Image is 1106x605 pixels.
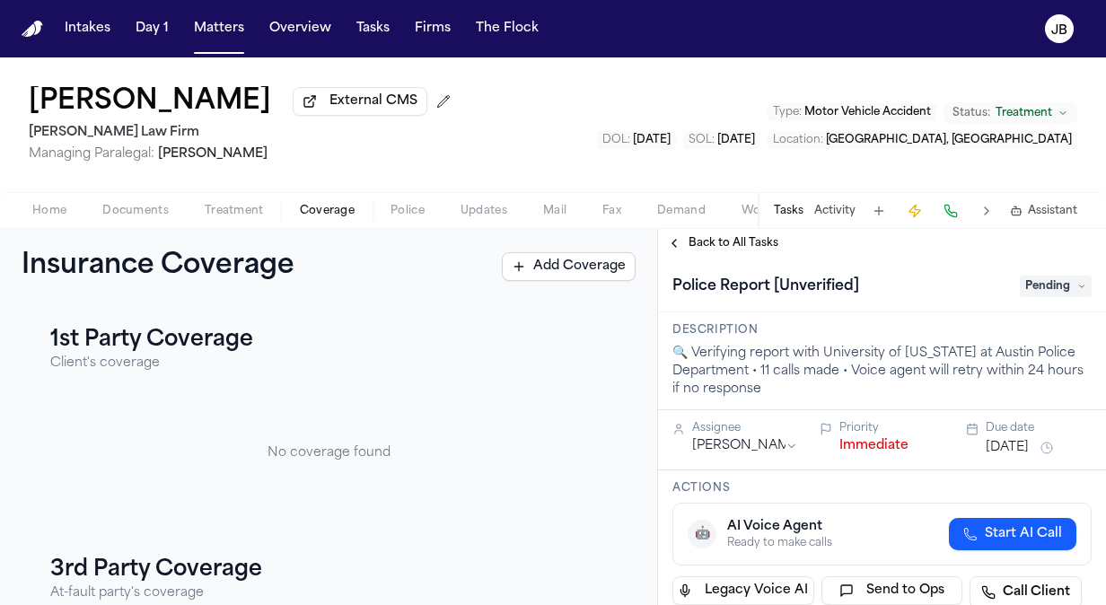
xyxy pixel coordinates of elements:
[158,147,268,161] span: [PERSON_NAME]
[128,13,176,45] button: Day 1
[1010,204,1077,218] button: Assistant
[22,21,43,38] a: Home
[768,131,1077,149] button: Edit Location: Austin, TX
[672,576,814,605] button: Legacy Voice AI
[329,92,417,110] span: External CMS
[461,204,507,218] span: Updates
[902,198,927,224] button: Create Immediate Task
[742,204,811,218] span: Workspaces
[839,421,945,435] div: Priority
[502,252,636,281] button: Add Coverage
[727,536,832,550] div: Ready to make calls
[602,204,621,218] span: Fax
[672,481,1092,495] h3: Actions
[938,198,963,224] button: Make a Call
[29,86,271,118] button: Edit matter name
[262,13,338,45] button: Overview
[50,326,607,355] h3: 1st Party Coverage
[543,204,566,218] span: Mail
[597,131,676,149] button: Edit DOL: 2025-08-24
[1028,204,1077,218] span: Assistant
[1020,276,1092,297] span: Pending
[22,21,43,38] img: Finch Logo
[804,107,931,118] span: Motor Vehicle Accident
[672,345,1092,399] div: 🔍 Verifying report with University of [US_STATE] at Austin Police Department • 11 calls made • Vo...
[50,584,607,602] p: At-fault party's coverage
[986,421,1092,435] div: Due date
[692,421,798,435] div: Assignee
[985,525,1062,543] span: Start AI Call
[300,204,355,218] span: Coverage
[469,13,546,45] button: The Flock
[32,204,66,218] span: Home
[672,323,1092,338] h3: Description
[50,444,607,462] p: No coverage found
[826,135,1072,145] span: [GEOGRAPHIC_DATA], [GEOGRAPHIC_DATA]
[293,87,427,116] button: External CMS
[102,204,169,218] span: Documents
[814,204,856,218] button: Activity
[695,525,710,543] span: 🤖
[408,13,458,45] button: Firms
[949,518,1076,550] button: Start AI Call
[205,204,264,218] span: Treatment
[657,204,706,218] span: Demand
[727,518,832,536] div: AI Voice Agent
[50,355,607,373] p: Client's coverage
[29,122,458,144] h2: [PERSON_NAME] Law Firm
[50,556,607,584] h3: 3rd Party Coverage
[1036,437,1058,459] button: Snooze task
[717,135,755,145] span: [DATE]
[187,13,251,45] button: Matters
[349,13,397,45] button: Tasks
[773,107,802,118] span: Type :
[29,86,271,118] h1: [PERSON_NAME]
[22,250,334,283] h1: Insurance Coverage
[689,135,715,145] span: SOL :
[986,439,1029,457] button: [DATE]
[774,204,803,218] button: Tasks
[768,103,936,121] button: Edit Type: Motor Vehicle Accident
[633,135,671,145] span: [DATE]
[996,106,1052,120] span: Treatment
[952,106,990,120] span: Status:
[391,204,425,218] span: Police
[821,576,963,605] button: Send to Ops
[29,147,154,161] span: Managing Paralegal:
[683,131,760,149] button: Edit SOL: 2027-08-24
[602,135,630,145] span: DOL :
[866,198,891,224] button: Add Task
[839,437,908,455] button: Immediate
[773,135,823,145] span: Location :
[665,272,866,301] h1: Police Report [Unverified]
[658,236,787,250] button: Back to All Tasks
[944,102,1077,124] button: Change status from Treatment
[57,13,118,45] button: Intakes
[689,236,778,250] span: Back to All Tasks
